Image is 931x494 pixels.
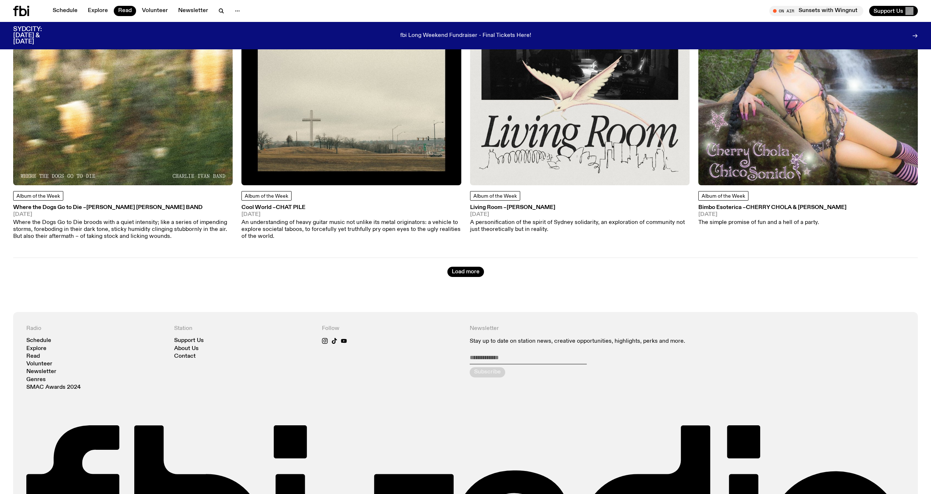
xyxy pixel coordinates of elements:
button: Support Us [869,6,918,16]
span: [DATE] [698,212,846,217]
a: Read [114,6,136,16]
h3: Cool World – [241,205,461,210]
a: Album of the Week [698,191,748,201]
button: Load more [447,267,484,277]
a: Explore [26,346,46,351]
p: An understanding of heavy guitar music not unlike its metal originators: a vehicle to explore soc... [241,219,461,240]
a: Cool World –Chat Pile[DATE]An understanding of heavy guitar music not unlike its metal originator... [241,205,461,240]
a: Bimbo Esoterica –cherry chola & [PERSON_NAME][DATE]The simple promise of fun and a hell of a party. [698,205,846,226]
span: [PERSON_NAME] [PERSON_NAME] Band [86,205,203,210]
span: [DATE] [241,212,461,217]
a: Genres [26,377,46,383]
h3: Bimbo Esoterica – [698,205,846,210]
h3: SYDCITY: [DATE] & [DATE] [13,26,60,45]
a: Album of the Week [470,191,520,201]
a: Support Us [174,338,204,343]
a: Where the Dogs Go to Die –[PERSON_NAME] [PERSON_NAME] Band[DATE]Where the Dogs Go to Die broods w... [13,205,233,240]
button: Subscribe [470,367,505,377]
a: Album of the Week [241,191,292,201]
span: cherry chola & [PERSON_NAME] [746,205,846,210]
span: Album of the Week [702,194,745,199]
p: The simple promise of fun and a hell of a party. [698,219,846,226]
span: [DATE] [13,212,233,217]
a: Contact [174,354,196,359]
a: Living Room –[PERSON_NAME][DATE]A personification of the spirit of Sydney solidarity, an explorat... [470,205,690,233]
a: Read [26,354,40,359]
h4: Follow [322,325,461,332]
span: Album of the Week [16,194,60,199]
h3: Where the Dogs Go to Die – [13,205,233,210]
a: Volunteer [138,6,172,16]
h4: Station [174,325,313,332]
span: Album of the Week [245,194,288,199]
span: Support Us [874,8,903,14]
span: Chat Pile [276,205,305,210]
h4: Newsletter [470,325,757,332]
a: Album of the Week [13,191,63,201]
a: Schedule [48,6,82,16]
a: SMAC Awards 2024 [26,385,81,390]
p: A personification of the spirit of Sydney solidarity, an exploration of community not just theore... [470,219,690,233]
h4: Radio [26,325,165,332]
p: fbi Long Weekend Fundraiser - Final Tickets Here! [400,33,531,39]
a: Newsletter [174,6,213,16]
a: About Us [174,346,199,351]
span: Album of the Week [473,194,517,199]
h3: Living Room – [470,205,690,210]
span: [DATE] [470,212,690,217]
p: Stay up to date on station news, creative opportunities, highlights, perks and more. [470,338,757,345]
button: On AirSunsets with Wingnut [769,6,863,16]
p: Where the Dogs Go to Die broods with a quiet intensity; like a series of impending storms, forebo... [13,219,233,240]
span: [PERSON_NAME] [507,205,555,210]
a: Explore [83,6,112,16]
a: Schedule [26,338,51,343]
a: Newsletter [26,369,56,375]
a: Volunteer [26,361,52,367]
